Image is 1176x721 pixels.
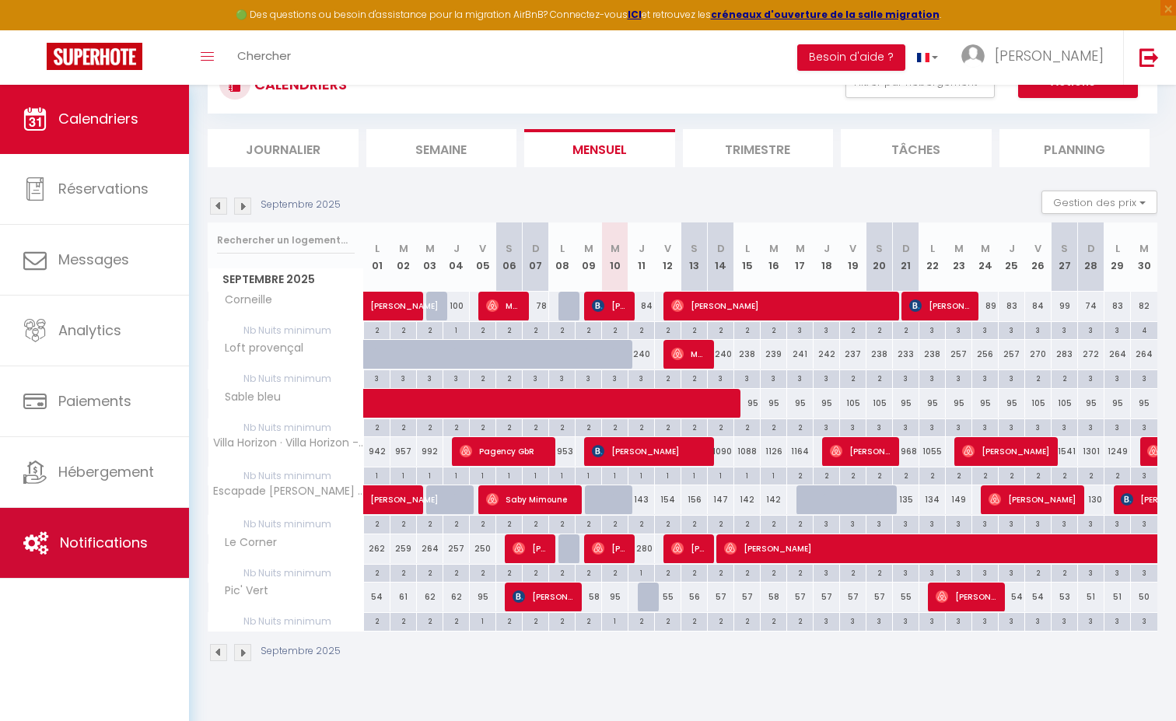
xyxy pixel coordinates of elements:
div: 1 [602,467,628,482]
div: 3 [972,322,998,337]
abbr: D [1087,241,1095,256]
span: [PERSON_NAME] [370,283,442,313]
a: [PERSON_NAME] [364,485,390,515]
th: 14 [708,222,734,292]
div: 3 [390,370,416,385]
th: 15 [734,222,761,292]
abbr: D [717,241,725,256]
abbr: L [375,241,380,256]
abbr: S [506,241,513,256]
div: 238 [734,340,761,369]
div: 95 [972,389,999,418]
div: 82 [1131,292,1157,320]
div: 240 [708,340,734,369]
th: 06 [496,222,523,292]
div: 239 [761,340,787,369]
div: 3 [946,322,971,337]
div: 1 [523,467,548,482]
span: [PERSON_NAME] [671,534,706,563]
li: Journalier [208,129,359,167]
div: 95 [1131,389,1157,418]
div: 99 [1052,292,1078,320]
span: [PERSON_NAME] [909,291,971,320]
abbr: S [691,241,698,256]
div: 2 [496,322,522,337]
div: 156 [681,485,708,514]
div: 238 [919,340,946,369]
div: 3 [814,322,839,337]
div: 135 [893,485,919,514]
span: Calendriers [58,109,138,128]
div: 953 [549,437,576,466]
div: 242 [814,340,840,369]
th: 07 [523,222,549,292]
th: 23 [946,222,972,292]
span: Réservations [58,179,149,198]
span: Escapade [PERSON_NAME] & Piscine • Au calme [211,485,366,497]
th: 27 [1052,222,1078,292]
div: 264 [1104,340,1131,369]
div: 2 [364,322,390,337]
div: 3 [761,370,786,385]
div: 1 [390,467,416,482]
div: 3 [919,322,945,337]
div: 2 [417,419,443,434]
div: 237 [840,340,866,369]
div: 3 [1078,419,1104,434]
div: 233 [893,340,919,369]
abbr: M [425,241,435,256]
abbr: M [399,241,408,256]
abbr: V [664,241,671,256]
div: 2 [814,467,839,482]
div: 100 [443,292,470,320]
div: 3 [893,370,919,385]
div: 3 [1131,467,1157,482]
div: 1301 [1078,437,1104,466]
div: 3 [999,419,1024,434]
a: [PERSON_NAME] [364,292,390,321]
div: 2 [919,467,945,482]
abbr: M [611,241,620,256]
div: 2 [761,322,786,337]
th: 21 [893,222,919,292]
span: Notifications [60,533,148,552]
span: Paiements [58,391,131,411]
div: 2 [734,419,760,434]
div: 3 [1104,322,1130,337]
li: Mensuel [524,129,675,167]
div: 3 [734,370,760,385]
span: [PERSON_NAME] [989,485,1076,514]
th: 29 [1104,222,1131,292]
button: Gestion des prix [1041,191,1157,214]
div: 2 [1025,467,1051,482]
div: 1 [734,467,760,482]
abbr: J [824,241,830,256]
span: Saby Mimoune [486,485,574,514]
div: 264 [1131,340,1157,369]
div: 3 [787,370,813,385]
div: 2 [681,419,707,434]
div: 95 [1078,389,1104,418]
div: 2 [999,467,1024,482]
div: 257 [946,340,972,369]
a: créneaux d'ouverture de la salle migration [711,8,940,21]
div: 3 [946,370,971,385]
div: 105 [1052,389,1078,418]
div: 1 [443,322,469,337]
div: 2 [523,322,548,337]
div: 3 [999,370,1024,385]
abbr: S [1061,241,1068,256]
span: Nb Nuits minimum [208,370,363,387]
div: 83 [999,292,1025,320]
div: 149 [946,485,972,514]
abbr: V [1034,241,1041,256]
th: 20 [866,222,893,292]
abbr: L [745,241,750,256]
th: 25 [999,222,1025,292]
div: 1 [761,467,786,482]
div: 2 [417,322,443,337]
span: [PERSON_NAME] [671,291,891,320]
a: ... [PERSON_NAME] [950,30,1123,85]
div: 1 [655,467,681,482]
